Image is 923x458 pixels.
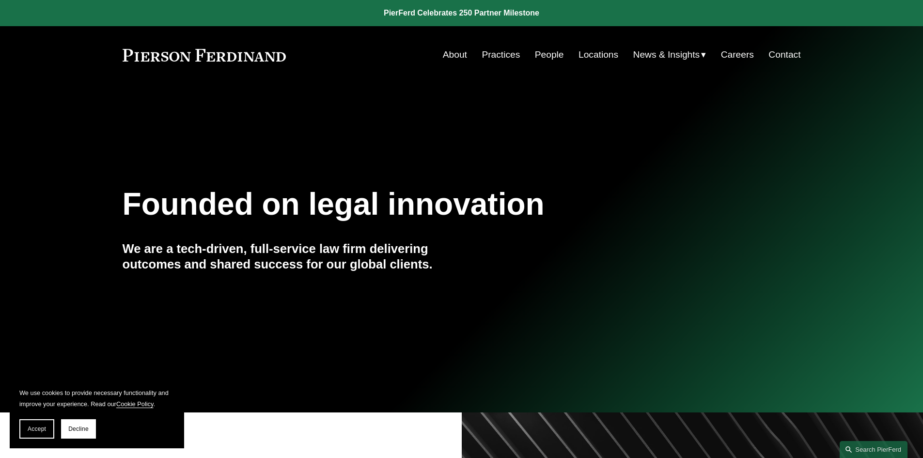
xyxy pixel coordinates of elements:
[633,46,706,64] a: folder dropdown
[721,46,754,64] a: Careers
[61,419,96,439] button: Decline
[482,46,520,64] a: Practices
[579,46,618,64] a: Locations
[535,46,564,64] a: People
[19,419,54,439] button: Accept
[840,441,907,458] a: Search this site
[123,187,688,222] h1: Founded on legal innovation
[10,378,184,448] section: Cookie banner
[116,400,154,408] a: Cookie Policy
[28,426,46,432] span: Accept
[633,47,700,63] span: News & Insights
[123,241,462,272] h4: We are a tech-driven, full-service law firm delivering outcomes and shared success for our global...
[68,426,89,432] span: Decline
[768,46,800,64] a: Contact
[19,387,174,410] p: We use cookies to provide necessary functionality and improve your experience. Read our .
[443,46,467,64] a: About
